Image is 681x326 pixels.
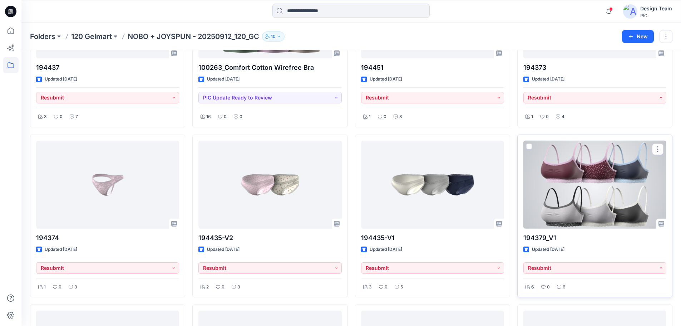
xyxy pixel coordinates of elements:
[206,283,209,291] p: 2
[198,141,341,229] a: 194435-V2
[361,141,504,229] a: 194435-V1
[370,76,402,83] p: Updated [DATE]
[240,113,242,121] p: 0
[562,113,564,121] p: 4
[45,246,77,253] p: Updated [DATE]
[60,113,63,121] p: 0
[206,113,211,121] p: 16
[399,113,402,121] p: 3
[30,31,55,42] a: Folders
[74,283,77,291] p: 3
[400,283,403,291] p: 5
[198,63,341,73] p: 100263_Comfort Cotton Wirefree Bra
[370,246,402,253] p: Updated [DATE]
[45,76,77,83] p: Updated [DATE]
[532,246,564,253] p: Updated [DATE]
[623,4,637,19] img: avatar
[75,113,78,121] p: 7
[44,283,46,291] p: 1
[385,283,388,291] p: 0
[262,31,285,42] button: 10
[222,283,224,291] p: 0
[531,113,533,121] p: 1
[640,4,672,13] div: Design Team
[271,33,276,40] p: 10
[523,63,666,73] p: 194373
[523,233,666,243] p: 194379_V1
[547,283,550,291] p: 0
[59,283,61,291] p: 0
[128,31,259,42] p: NOBO + JOYSPUN - 20250912_120_GC
[36,233,179,243] p: 194374
[622,30,654,43] button: New
[36,63,179,73] p: 194437
[237,283,240,291] p: 3
[369,283,372,291] p: 3
[640,13,672,18] div: PIC
[36,141,179,229] a: 194374
[207,76,240,83] p: Updated [DATE]
[369,113,371,121] p: 1
[71,31,112,42] a: 120 Gelmart
[198,233,341,243] p: 194435-V2
[361,233,504,243] p: 194435-V1
[532,76,564,83] p: Updated [DATE]
[546,113,549,121] p: 0
[207,246,240,253] p: Updated [DATE]
[384,113,386,121] p: 0
[523,141,666,229] a: 194379_V1
[224,113,227,121] p: 0
[563,283,566,291] p: 6
[361,63,504,73] p: 194451
[531,283,534,291] p: 6
[44,113,47,121] p: 3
